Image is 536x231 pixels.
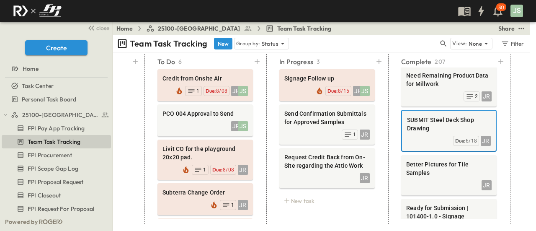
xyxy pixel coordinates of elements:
[2,202,111,215] div: test
[317,57,320,66] p: 3
[2,108,111,122] div: test
[25,40,88,55] button: Create
[2,162,111,175] div: test
[162,145,248,161] span: Livit CO for the playground 20x20 pad.
[407,116,491,132] span: SUBMIT Steel Deck Shop Drawing
[28,151,72,159] span: FPI Procurement
[238,86,248,96] div: JS
[231,86,241,96] div: JR
[279,57,313,67] p: In Progress
[28,138,80,146] span: Team Task Tracking
[236,39,260,48] p: Group by:
[223,167,234,173] span: 8/08
[2,189,111,202] div: test
[498,4,504,11] p: 30
[28,178,83,186] span: FPI Proposal Request
[231,202,234,208] span: 1
[469,39,482,48] p: None
[338,88,349,94] span: 8/15
[238,200,248,210] div: JR
[498,24,515,33] div: Share
[279,195,375,207] div: New task
[96,24,109,32] span: close
[28,191,61,200] span: FPI Closeout
[2,135,111,148] div: test
[284,74,370,83] span: Signage Follow up
[2,175,111,189] div: test
[2,122,111,135] div: test
[466,138,477,144] span: 6/18
[406,160,492,177] span: Better Pictures for Tile Samples
[238,121,248,131] div: JS
[500,39,524,48] div: Filter
[28,164,78,173] span: FPI Scope Gap Log
[162,188,248,197] span: Subterra Change Order
[162,109,248,118] span: PCO 004 Approval to Send
[284,153,370,170] span: Request Credit Back from On-Site regarding the Attic Work
[22,82,54,90] span: Task Center
[435,57,445,66] p: 207
[2,93,111,106] div: test
[406,204,492,221] span: Ready for Submission | 101400-1.0 - Signage
[353,86,363,96] div: JR
[23,65,39,73] span: Home
[401,57,431,67] p: Complete
[28,124,85,132] span: FPI Pay App Tracking
[360,130,370,140] div: JR
[216,88,227,94] span: 8/08
[360,173,370,183] div: JR
[452,39,467,48] p: View:
[116,24,337,33] nav: breadcrumbs
[130,38,207,49] p: Team Task Tracking
[360,86,370,96] div: JS
[203,166,206,173] span: 1
[482,180,492,190] div: JR
[116,24,133,33] a: Home
[516,23,526,34] button: test
[327,88,338,94] span: Due:
[482,91,492,101] div: JR
[510,5,523,17] div: JS
[158,24,240,33] span: 25100-[GEOGRAPHIC_DATA]
[231,121,241,131] div: JR
[28,205,94,213] span: FPI Request For Proposal
[214,38,232,49] button: New
[277,24,332,33] span: Team Task Tracking
[481,136,491,146] div: JR
[10,2,64,20] img: c8d7d1ed905e502e8f77bf7063faec64e13b34fdb1f2bdd94b0e311fc34f8000.png
[238,165,248,175] div: JR
[157,57,175,67] p: To Do
[2,148,111,162] div: test
[284,109,370,126] span: Send Confirmation Submittals for Approved Samples
[196,88,199,94] span: 1
[22,111,99,119] span: 25100-Vanguard Prep School
[178,57,182,66] p: 6
[353,131,356,138] span: 1
[406,71,492,88] span: Need Remaining Product Data for Millwork
[455,138,466,144] span: Due:
[206,88,216,94] span: Due:
[475,93,478,100] span: 2
[262,39,278,48] p: Status
[162,74,248,83] span: Credit from Onsite Air
[22,95,76,104] span: Personal Task Board
[212,166,223,173] span: Due:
